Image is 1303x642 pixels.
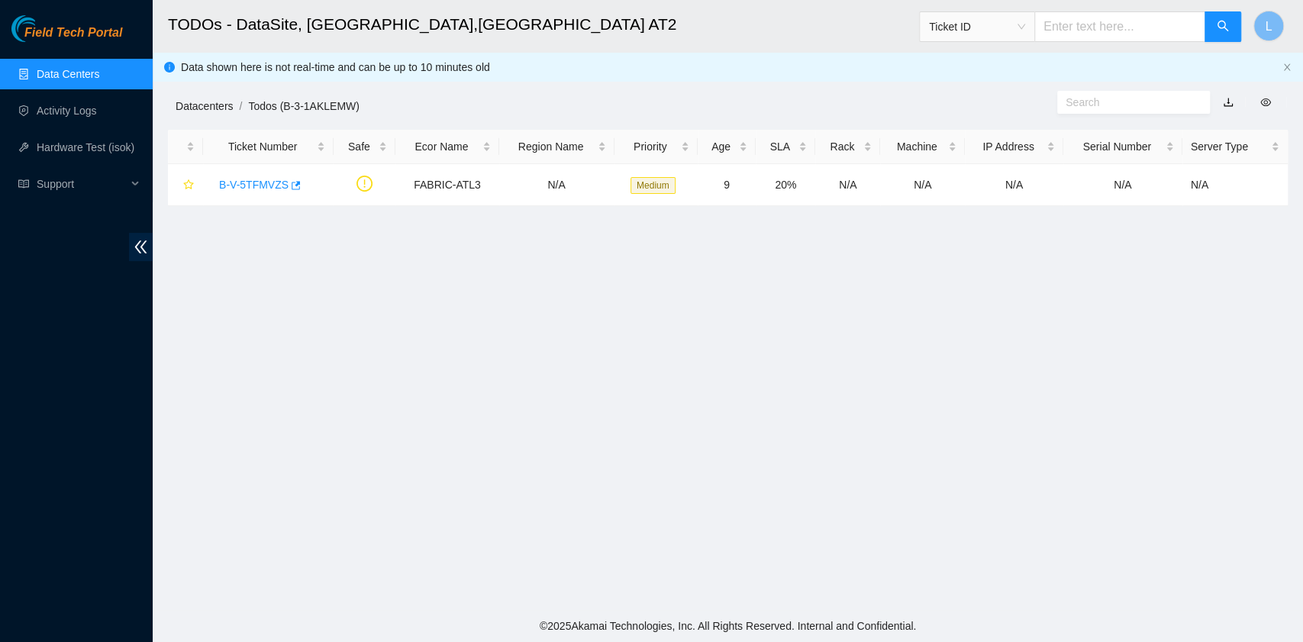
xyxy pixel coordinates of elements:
a: Datacenters [176,100,233,112]
a: Akamai TechnologiesField Tech Portal [11,27,122,47]
td: N/A [965,164,1063,206]
a: Data Centers [37,68,99,80]
a: Activity Logs [37,105,97,117]
span: Support [37,169,127,199]
td: 9 [698,164,756,206]
span: / [239,100,242,112]
span: read [18,179,29,189]
span: double-left [129,233,153,261]
td: N/A [815,164,880,206]
td: 20% [756,164,815,206]
span: Ticket ID [929,15,1025,38]
span: eye [1260,97,1271,108]
span: close [1282,63,1292,72]
td: N/A [1063,164,1182,206]
td: N/A [880,164,965,206]
span: search [1217,20,1229,34]
td: N/A [1182,164,1288,206]
span: Medium [631,177,676,194]
td: FABRIC-ATL3 [395,164,498,206]
span: Field Tech Portal [24,26,122,40]
a: B-V-5TFMVZS [219,179,289,191]
input: Enter text here... [1034,11,1205,42]
span: L [1266,17,1272,36]
button: search [1205,11,1241,42]
span: exclamation-circle [356,176,373,192]
button: star [176,173,195,197]
a: download [1223,96,1234,108]
button: close [1282,63,1292,73]
button: L [1253,11,1284,41]
td: N/A [499,164,614,206]
input: Search [1066,94,1189,111]
button: download [1211,90,1245,115]
span: star [183,179,194,192]
img: Akamai Technologies [11,15,77,42]
footer: © 2025 Akamai Technologies, Inc. All Rights Reserved. Internal and Confidential. [153,610,1303,642]
a: Hardware Test (isok) [37,141,134,153]
a: Todos (B-3-1AKLEMW) [248,100,359,112]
